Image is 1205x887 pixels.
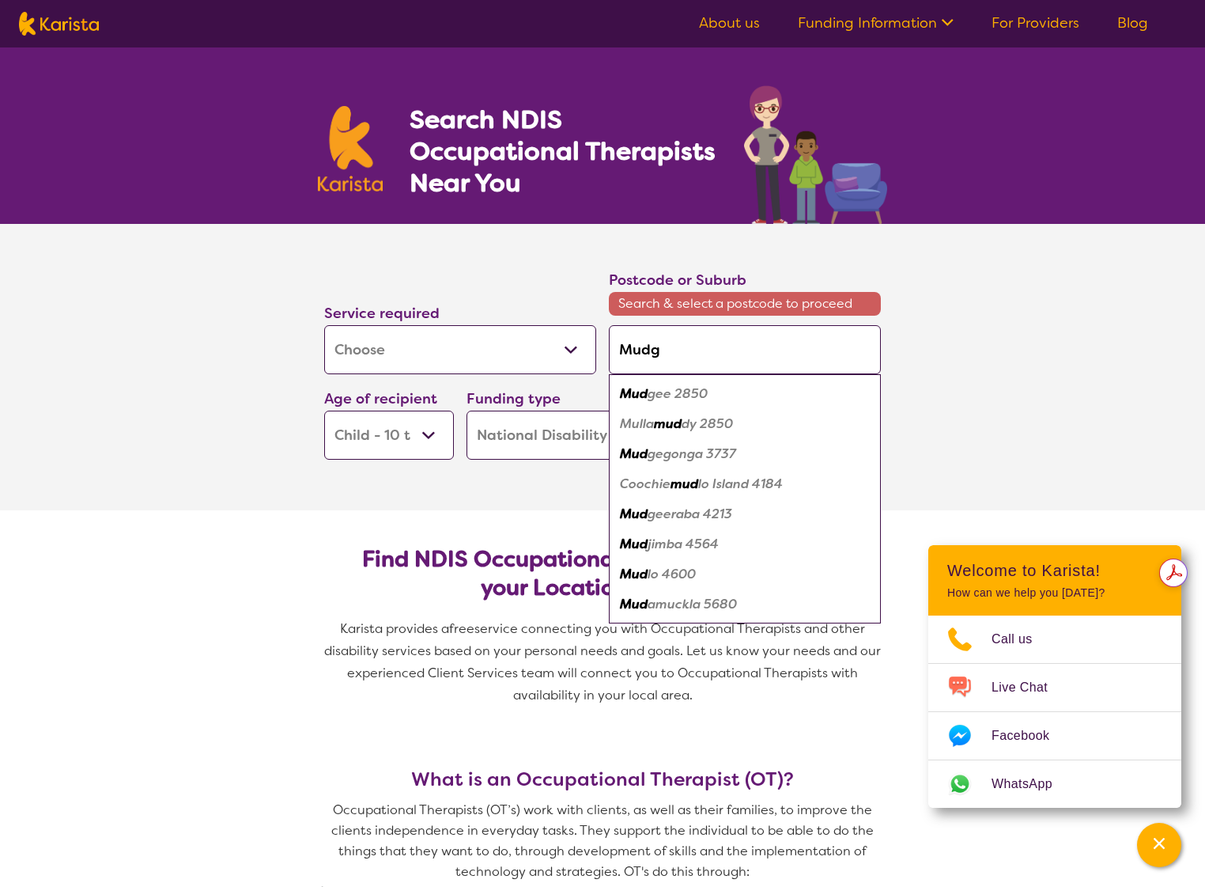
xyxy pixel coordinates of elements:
em: Mud [620,445,648,462]
span: Search & select a postcode to proceed [609,292,881,316]
img: Karista logo [318,106,383,191]
div: Coochiemudlo Island 4184 [617,469,873,499]
em: Mud [620,536,648,552]
input: Type [609,325,881,374]
img: occupational-therapy [744,85,887,224]
a: Funding Information [798,13,954,32]
img: Karista logo [19,12,99,36]
p: How can we help you [DATE]? [947,586,1162,600]
a: For Providers [992,13,1079,32]
em: dy 2850 [682,415,733,432]
em: Mud [620,506,648,522]
em: gegonga 3737 [648,445,736,462]
a: Blog [1117,13,1148,32]
span: Facebook [992,724,1068,748]
label: Postcode or Suburb [609,271,746,290]
em: Mud [620,596,648,612]
div: Mudjimba 4564 [617,529,873,559]
h2: Find NDIS Occupational Therapists based on your Location & Needs [337,545,868,602]
a: Web link opens in a new tab. [928,760,1181,808]
em: mud [654,415,682,432]
span: WhatsApp [992,772,1071,796]
div: Mudamuckla 5680 [617,589,873,620]
button: Channel Menu [1137,823,1181,867]
span: Call us [992,627,1052,651]
em: lo Island 4184 [698,476,783,492]
span: Live Chat [992,676,1067,699]
em: mud [670,476,698,492]
em: Mud [620,385,648,402]
div: Channel Menu [928,545,1181,808]
span: Karista provides a [340,620,449,637]
div: Mudgee 2850 [617,379,873,409]
h2: Welcome to Karista! [947,561,1162,580]
em: lo 4600 [648,566,696,582]
em: Mulla [620,415,654,432]
em: Coochie [620,476,670,492]
h3: What is an Occupational Therapist (OT)? [318,768,887,790]
span: service connecting you with Occupational Therapists and other disability services based on your p... [324,620,884,703]
ul: Choose channel [928,616,1181,808]
em: amuckla 5680 [648,596,737,612]
em: Mud [620,566,648,582]
div: Mullamuddy 2850 [617,409,873,439]
div: Mudlo 4600 [617,559,873,589]
a: About us [699,13,760,32]
label: Funding type [467,389,561,408]
label: Service required [324,304,440,323]
em: geeraba 4213 [648,506,732,522]
p: Occupational Therapists (OT’s) work with clients, as well as their families, to improve the clien... [318,800,887,882]
span: free [449,620,474,637]
div: Mudgegonga 3737 [617,439,873,469]
label: Age of recipient [324,389,437,408]
h1: Search NDIS Occupational Therapists Near You [410,104,717,199]
em: jimba 4564 [648,536,719,552]
em: gee 2850 [648,385,708,402]
div: Mudgeeraba 4213 [617,499,873,529]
